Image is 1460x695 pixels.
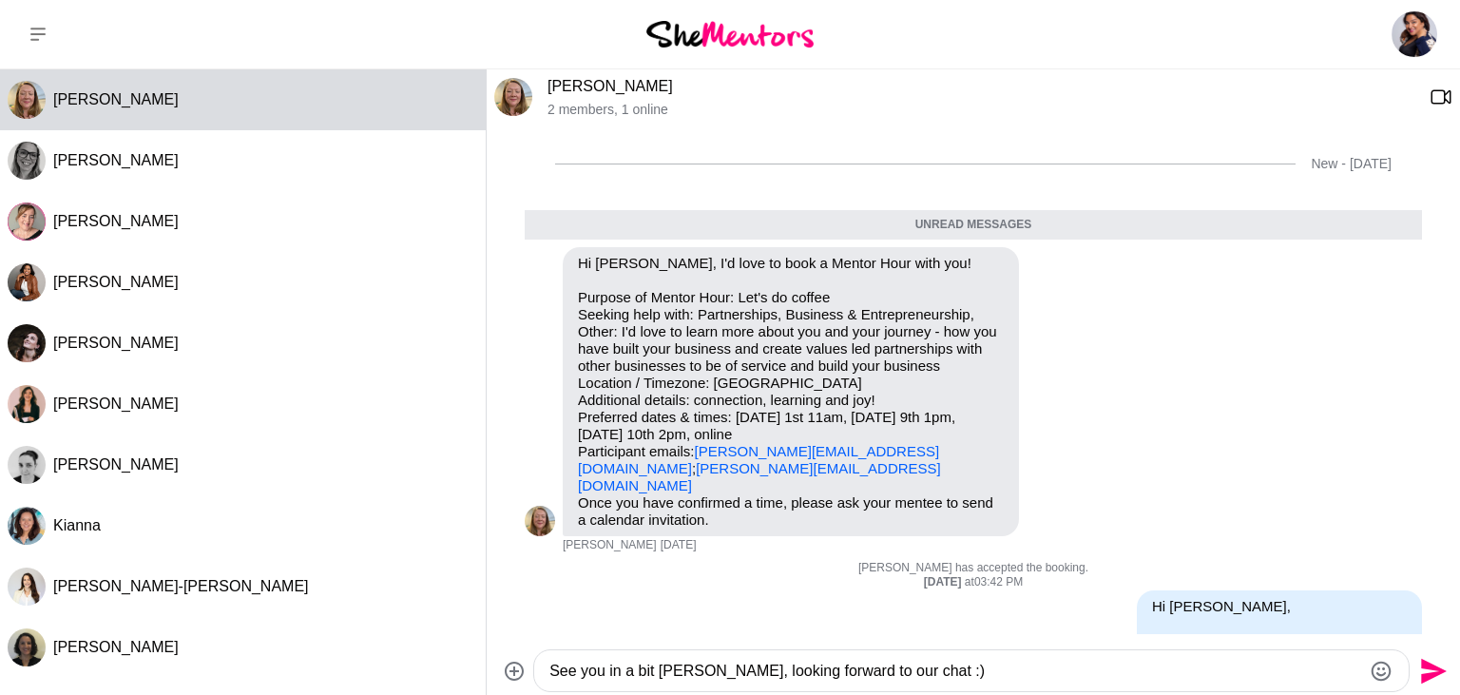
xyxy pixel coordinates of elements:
p: I can do [DATE], send through a meeting link when you get a chance [1152,632,1407,684]
img: J [8,568,46,606]
button: Send [1410,649,1452,692]
img: C [8,142,46,180]
img: T [494,78,532,116]
span: [PERSON_NAME] [53,91,179,107]
strong: [DATE] [924,575,965,589]
span: [PERSON_NAME] [53,639,179,655]
img: C [8,324,46,362]
div: Tammy McCann [8,81,46,119]
a: [PERSON_NAME][EMAIL_ADDRESS][DOMAIN_NAME] [578,443,939,476]
p: [PERSON_NAME] has accepted the booking. [525,561,1422,576]
p: Purpose of Mentor Hour: Let's do coffee Seeking help with: Partnerships, Business & Entrepreneurs... [578,289,1004,494]
div: Laila Punj [8,628,46,666]
img: She Mentors Logo [646,21,814,47]
img: Richa Joshi [1392,11,1437,57]
div: Mariana Queiroz [8,385,46,423]
div: Erin [8,446,46,484]
p: 2 members , 1 online [547,102,1414,118]
time: 2025-09-28T21:27:28.176Z [661,538,697,553]
div: at 03:42 PM [525,575,1422,590]
div: Casey Aubin [8,324,46,362]
div: Tammy McCann [494,78,532,116]
span: [PERSON_NAME]-[PERSON_NAME] [53,578,309,594]
img: R [8,203,46,241]
div: Ruth Slade [8,203,46,241]
span: [PERSON_NAME] [563,538,657,553]
img: K [8,507,46,545]
p: Hi [PERSON_NAME], [1152,598,1407,615]
button: Emoji picker [1370,660,1393,683]
div: Unread messages [525,210,1422,241]
div: Charlie Clarke [8,142,46,180]
a: [PERSON_NAME][EMAIL_ADDRESS][DOMAIN_NAME] [578,460,941,493]
div: Orine Silveira-McCuskey [8,263,46,301]
textarea: Type your message [549,660,1361,683]
div: Tammy McCann [525,506,555,536]
span: [PERSON_NAME] [53,274,179,290]
div: Kianna [8,507,46,545]
span: [PERSON_NAME] [53,396,179,412]
img: T [8,81,46,119]
img: T [525,506,555,536]
a: [PERSON_NAME] [547,78,673,94]
span: [PERSON_NAME] [53,152,179,168]
p: Once you have confirmed a time, please ask your mentee to send a calendar invitation. [578,494,1004,529]
span: Kianna [53,517,101,533]
span: [PERSON_NAME] [53,456,179,473]
span: [PERSON_NAME] [53,213,179,229]
div: New - [DATE] [1311,156,1392,172]
img: E [8,446,46,484]
span: [PERSON_NAME] [53,335,179,351]
p: Hi [PERSON_NAME], I'd love to book a Mentor Hour with you! [578,255,1004,272]
div: Janelle Kee-Sue [8,568,46,606]
img: O [8,263,46,301]
img: L [8,628,46,666]
img: M [8,385,46,423]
